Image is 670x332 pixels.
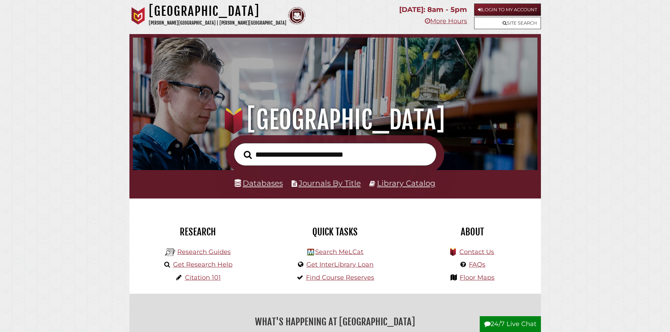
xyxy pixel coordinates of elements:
a: Site Search [474,17,541,29]
a: Floor Maps [460,274,494,281]
a: FAQs [469,261,485,268]
a: Journals By Title [299,178,361,188]
button: Search [240,149,255,161]
h1: [GEOGRAPHIC_DATA] [149,4,286,19]
h2: What's Happening at [GEOGRAPHIC_DATA] [135,314,536,330]
a: Research Guides [177,248,231,256]
img: Calvin Theological Seminary [288,7,306,25]
p: [DATE]: 8am - 5pm [399,4,467,16]
a: Library Catalog [377,178,435,188]
h2: About [409,226,536,238]
p: [PERSON_NAME][GEOGRAPHIC_DATA] | [PERSON_NAME][GEOGRAPHIC_DATA] [149,19,286,27]
a: More Hours [425,17,467,25]
a: Citation 101 [185,274,221,281]
a: Contact Us [459,248,494,256]
img: Calvin University [129,7,147,25]
img: Hekman Library Logo [165,247,176,258]
a: Find Course Reserves [306,274,374,281]
a: Databases [235,178,283,188]
a: Login to My Account [474,4,541,16]
h2: Research [135,226,261,238]
h2: Quick Tasks [272,226,398,238]
a: Search MeLCat [315,248,363,256]
a: Get Research Help [173,261,232,268]
img: Hekman Library Logo [307,249,314,255]
i: Search [244,150,252,159]
a: Get InterLibrary Loan [306,261,374,268]
h1: [GEOGRAPHIC_DATA] [143,104,527,135]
